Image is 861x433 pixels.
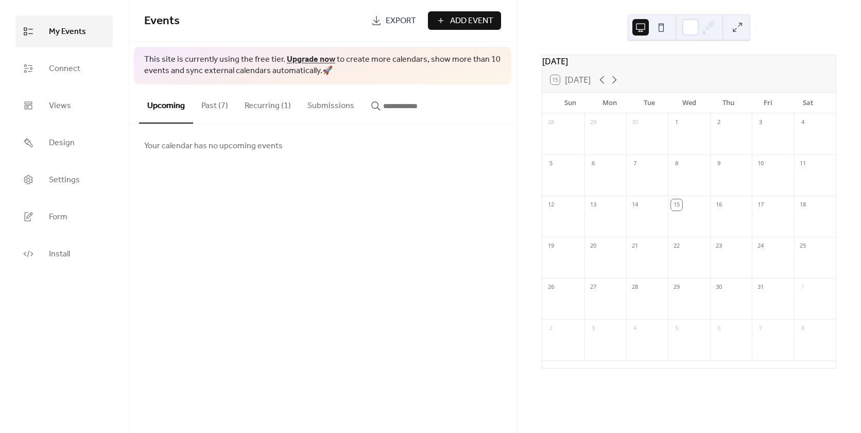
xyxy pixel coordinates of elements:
div: 27 [588,282,599,293]
span: Connect [49,61,80,77]
div: 2 [545,323,557,334]
div: 1 [671,117,682,128]
div: 20 [588,240,599,252]
div: 14 [629,199,641,211]
div: 21 [629,240,641,252]
div: Fri [748,93,788,113]
button: Add Event [428,11,501,30]
span: Views [49,98,71,114]
span: Your calendar has no upcoming events [144,140,283,152]
span: Export [386,15,416,27]
a: My Events [15,15,113,47]
div: 19 [545,240,557,252]
div: Sun [550,93,590,113]
div: 7 [755,323,766,334]
div: 1 [797,282,808,293]
a: Settings [15,164,113,196]
a: Connect [15,53,113,84]
div: 3 [755,117,766,128]
div: 17 [755,199,766,211]
div: 26 [545,282,557,293]
a: Form [15,201,113,233]
div: 18 [797,199,808,211]
div: 5 [545,158,557,169]
span: This site is currently using the free tier. to create more calendars, show more than 10 events an... [144,54,501,77]
div: 15 [671,199,682,211]
div: 10 [755,158,766,169]
div: 8 [671,158,682,169]
button: Past (7) [193,84,236,123]
div: 16 [713,199,725,211]
a: Upgrade now [287,51,335,67]
div: 30 [713,282,725,293]
div: Wed [669,93,709,113]
div: Tue [630,93,669,113]
div: 13 [588,199,599,211]
button: Submissions [299,84,363,123]
div: 30 [629,117,641,128]
div: 25 [797,240,808,252]
div: 28 [629,282,641,293]
button: Upcoming [139,84,193,124]
div: [DATE] [542,55,836,67]
div: Sat [788,93,828,113]
a: Design [15,127,113,159]
div: Mon [590,93,630,113]
div: 7 [629,158,641,169]
div: 28 [545,117,557,128]
div: 6 [588,158,599,169]
div: 9 [713,158,725,169]
span: Install [49,246,70,263]
div: Thu [709,93,749,113]
span: Design [49,135,75,151]
div: 3 [588,323,599,334]
div: 2 [713,117,725,128]
button: Recurring (1) [236,84,299,123]
div: 4 [629,323,641,334]
span: Form [49,209,67,226]
div: 5 [671,323,682,334]
div: 8 [797,323,808,334]
div: 23 [713,240,725,252]
span: Add Event [450,15,493,27]
div: 4 [797,117,808,128]
div: 24 [755,240,766,252]
span: Settings [49,172,80,188]
div: 11 [797,158,808,169]
a: Views [15,90,113,122]
a: Install [15,238,113,270]
div: 29 [671,282,682,293]
div: 22 [671,240,682,252]
span: Events [144,10,180,32]
div: 29 [588,117,599,128]
a: Export [364,11,424,30]
div: 31 [755,282,766,293]
span: My Events [49,24,86,40]
div: 6 [713,323,725,334]
div: 12 [545,199,557,211]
